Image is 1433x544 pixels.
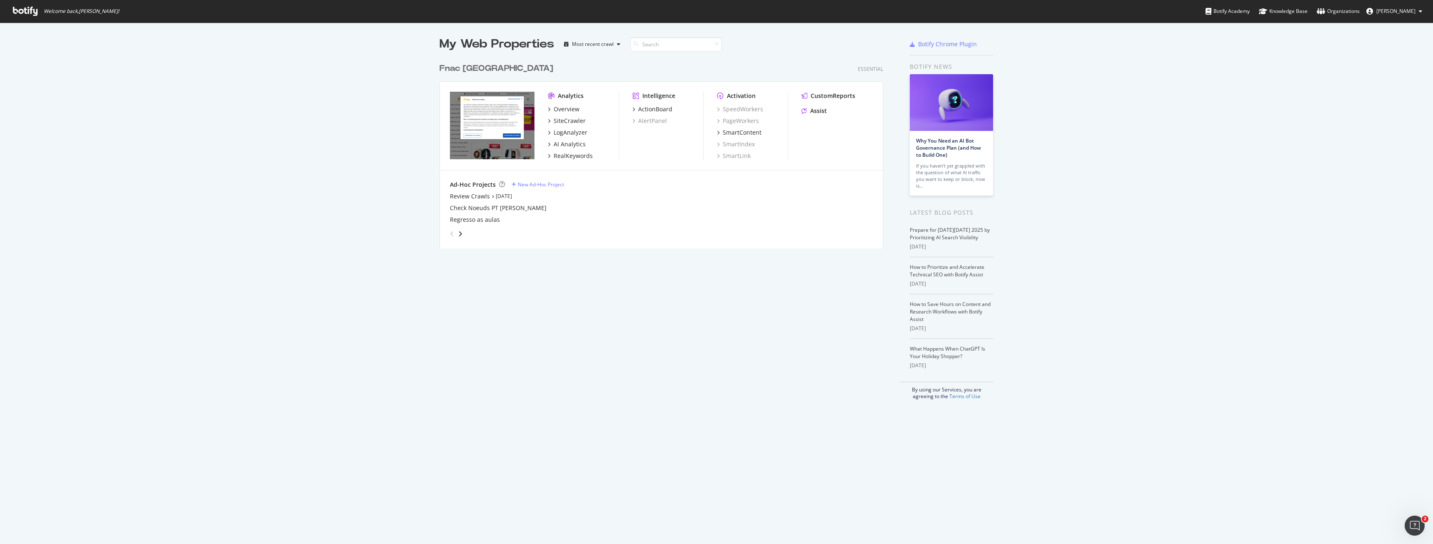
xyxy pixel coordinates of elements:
div: Botify Academy [1206,7,1250,15]
div: [DATE] [910,280,994,288]
a: Regresso as aulas [450,216,500,224]
div: Essential [858,65,883,73]
a: ActionBoard [632,105,672,113]
div: Knowledge Base [1259,7,1308,15]
a: Terms of Use [949,393,981,400]
div: Botify news [910,62,994,71]
a: Why You Need an AI Bot Governance Plan (and How to Build One) [916,137,981,158]
a: [DATE] [496,193,512,200]
input: Search [630,37,722,52]
div: Ad-Hoc Projects [450,180,496,189]
div: [DATE] [910,325,994,332]
a: Review Crawls [450,192,490,201]
div: angle-right [457,230,463,238]
div: CustomReports [811,92,855,100]
a: RealKeywords [548,152,593,160]
span: Welcome back, [PERSON_NAME] ! [44,8,119,15]
div: SiteCrawler [554,117,586,125]
div: Intelligence [642,92,675,100]
a: How to Save Hours on Content and Research Workflows with Botify Assist [910,301,991,323]
div: My Web Properties [439,36,554,53]
button: Most recent crawl [561,38,624,51]
iframe: Intercom live chat [1405,516,1425,536]
a: CustomReports [801,92,855,100]
a: How to Prioritize and Accelerate Technical SEO with Botify Assist [910,263,984,278]
a: PageWorkers [717,117,759,125]
div: [DATE] [910,362,994,369]
a: SmartIndex [717,140,755,148]
div: By using our Services, you are agreeing to the [899,382,994,400]
img: www.fnac.pt [450,92,534,159]
div: Activation [727,92,756,100]
div: Botify Chrome Plugin [918,40,977,48]
a: What Happens When ChatGPT Is Your Holiday Shopper? [910,345,985,360]
div: [DATE] [910,243,994,251]
div: Most recent crawl [572,42,614,47]
a: New Ad-Hoc Project [512,181,564,188]
span: Patrícia Leal [1376,8,1416,15]
button: [PERSON_NAME] [1360,5,1429,18]
a: AI Analytics [548,140,586,148]
div: Organizations [1317,7,1360,15]
div: Overview [554,105,579,113]
div: Assist [810,107,827,115]
div: SmartContent [723,128,761,137]
div: Fnac [GEOGRAPHIC_DATA] [439,63,553,75]
div: Analytics [558,92,584,100]
div: grid [439,53,890,248]
div: If you haven’t yet grappled with the question of what AI traffic you want to keep or block, now is… [916,163,987,189]
a: Check Noeuds PT [PERSON_NAME] [450,204,547,212]
a: SmartLink [717,152,751,160]
a: Assist [801,107,827,115]
div: angle-left [447,227,457,241]
a: SpeedWorkers [717,105,763,113]
a: AlertPanel [632,117,667,125]
div: LogAnalyzer [554,128,587,137]
a: Prepare for [DATE][DATE] 2025 by Prioritizing AI Search Visibility [910,226,990,241]
a: SiteCrawler [548,117,586,125]
a: Overview [548,105,579,113]
a: Fnac [GEOGRAPHIC_DATA] [439,63,557,75]
a: Botify Chrome Plugin [910,40,977,48]
span: 2 [1422,516,1428,522]
div: RealKeywords [554,152,593,160]
a: LogAnalyzer [548,128,587,137]
div: New Ad-Hoc Project [518,181,564,188]
img: Why You Need an AI Bot Governance Plan (and How to Build One) [910,74,993,131]
div: Latest Blog Posts [910,208,994,217]
a: SmartContent [717,128,761,137]
div: AI Analytics [554,140,586,148]
div: ActionBoard [638,105,672,113]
